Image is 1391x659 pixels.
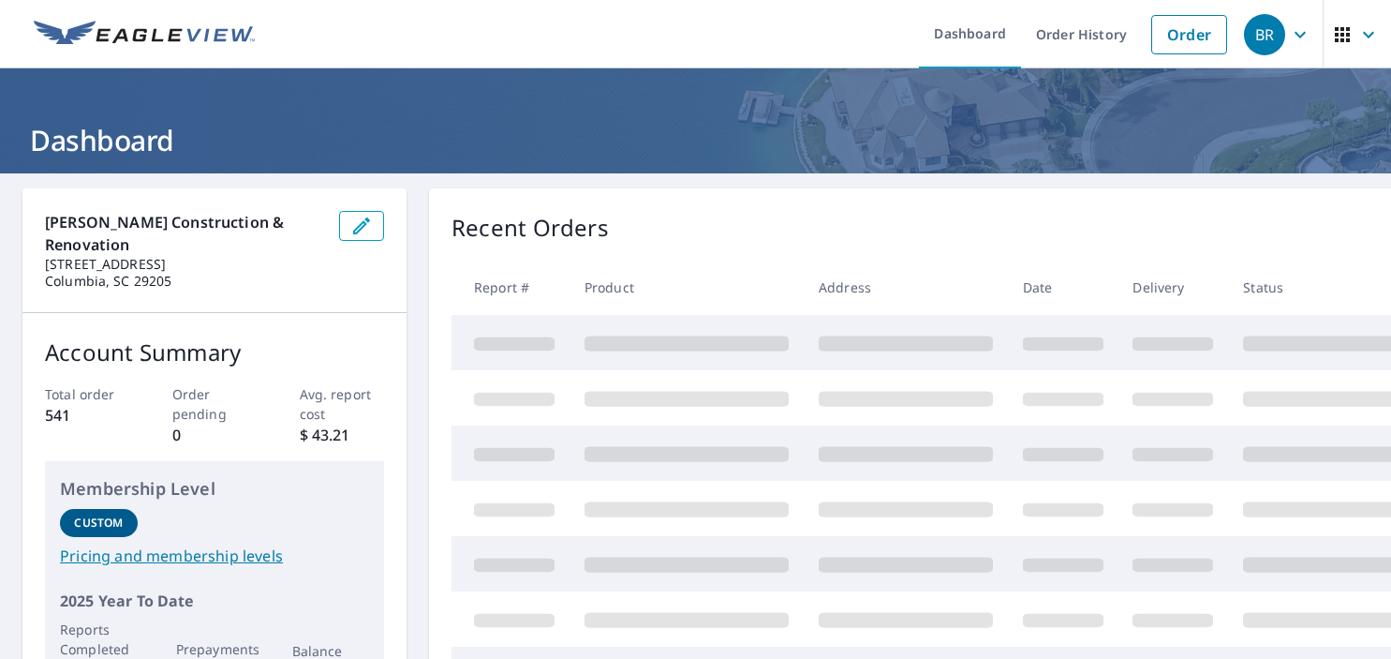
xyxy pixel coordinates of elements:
[45,404,130,427] p: 541
[176,639,254,659] p: Prepayments
[34,21,255,49] img: EV Logo
[172,424,258,446] p: 0
[1117,260,1228,315] th: Delivery
[45,336,384,369] p: Account Summary
[300,384,385,424] p: Avg. report cost
[60,590,369,612] p: 2025 Year To Date
[45,211,324,256] p: [PERSON_NAME] Construction & Renovation
[172,384,258,424] p: Order pending
[60,545,369,567] a: Pricing and membership levels
[45,384,130,404] p: Total order
[804,260,1008,315] th: Address
[1008,260,1118,315] th: Date
[1244,14,1285,55] div: BR
[74,515,123,532] p: Custom
[570,260,804,315] th: Product
[22,121,1369,159] h1: Dashboard
[60,476,369,502] p: Membership Level
[1151,15,1227,54] a: Order
[451,211,609,245] p: Recent Orders
[60,620,138,659] p: Reports Completed
[45,256,324,273] p: [STREET_ADDRESS]
[451,260,570,315] th: Report #
[45,273,324,290] p: Columbia, SC 29205
[300,424,385,446] p: $ 43.21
